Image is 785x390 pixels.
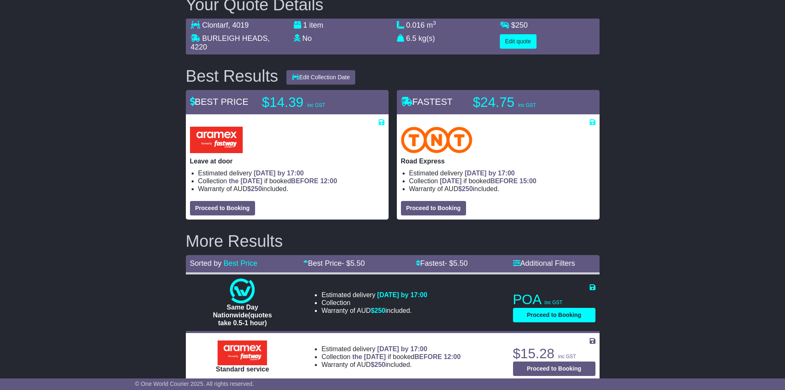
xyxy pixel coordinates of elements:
[213,304,272,326] span: Same Day Nationwide(quotes take 0.5-1 hour)
[321,291,427,299] li: Estimated delivery
[371,361,386,368] span: $
[465,170,515,177] span: [DATE] by 17:00
[216,366,269,373] span: Standard service
[462,185,473,192] span: 250
[513,362,595,376] button: Proceed to Booking
[198,169,384,177] li: Estimated delivery
[191,34,270,52] span: , 4220
[516,21,528,29] span: 250
[218,340,267,365] img: Aramex: Standard service
[321,307,427,314] li: Warranty of AUD included.
[286,70,355,85] button: Edit Collection Date
[321,361,461,369] li: Warranty of AUD included.
[520,177,537,184] span: 15:00
[513,308,595,322] button: Proceed to Booking
[190,127,243,153] img: Aramex: Leave at door
[321,345,461,353] li: Estimated delivery
[444,353,461,360] span: 12:00
[377,345,427,352] span: [DATE] by 17:00
[342,259,365,267] span: - $
[513,259,575,267] a: Additional Filters
[513,291,595,308] p: POA
[190,157,384,165] p: Leave at door
[416,259,468,267] a: Fastest- $5.50
[190,97,248,107] span: BEST PRICE
[291,177,319,184] span: BEFORE
[558,354,576,359] span: inc GST
[352,353,461,360] span: if booked
[511,21,528,29] span: $
[229,177,262,184] span: the [DATE]
[419,34,435,43] span: kg(s)
[415,353,442,360] span: BEFORE
[229,177,337,184] span: if booked
[545,300,562,305] span: inc GST
[202,34,268,43] span: BURLEIGH HEADS
[202,21,228,29] span: Clontarf
[198,177,384,185] li: Collection
[375,361,386,368] span: 250
[230,279,255,303] img: One World Courier: Same Day Nationwide(quotes take 0.5-1 hour)
[198,185,384,193] li: Warranty of AUD included.
[427,21,436,29] span: m
[473,94,576,111] p: $24.75
[254,170,304,177] span: [DATE] by 17:00
[190,259,222,267] span: Sorted by
[307,102,325,108] span: inc GST
[321,299,427,307] li: Collection
[303,259,365,267] a: Best Price- $5.50
[247,185,262,192] span: $
[433,20,436,26] sup: 3
[500,34,537,49] button: Edit quote
[453,259,468,267] span: 5.50
[352,353,386,360] span: the [DATE]
[440,177,536,184] span: if booked
[228,21,249,29] span: , 4019
[302,34,312,43] span: No
[262,94,365,111] p: $14.39
[375,307,386,314] span: 250
[251,185,262,192] span: 250
[190,201,255,215] button: Proceed to Booking
[440,177,462,184] span: [DATE]
[182,67,283,85] div: Best Results
[309,21,323,29] span: item
[401,97,453,107] span: FASTEST
[409,169,595,177] li: Estimated delivery
[371,307,386,314] span: $
[186,232,600,250] h2: More Results
[135,381,254,387] span: © One World Courier 2025. All rights reserved.
[350,259,365,267] span: 5.50
[458,185,473,192] span: $
[303,21,307,29] span: 1
[406,21,425,29] span: 0.016
[320,177,337,184] span: 12:00
[445,259,468,267] span: - $
[401,127,473,153] img: TNT Domestic: Road Express
[409,185,595,193] li: Warranty of AUD included.
[321,353,461,361] li: Collection
[224,259,258,267] a: Best Price
[406,34,417,43] span: 6.5
[401,201,466,215] button: Proceed to Booking
[513,345,595,362] p: $15.28
[401,157,595,165] p: Road Express
[409,177,595,185] li: Collection
[518,102,536,108] span: inc GST
[490,177,518,184] span: BEFORE
[377,291,427,298] span: [DATE] by 17:00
